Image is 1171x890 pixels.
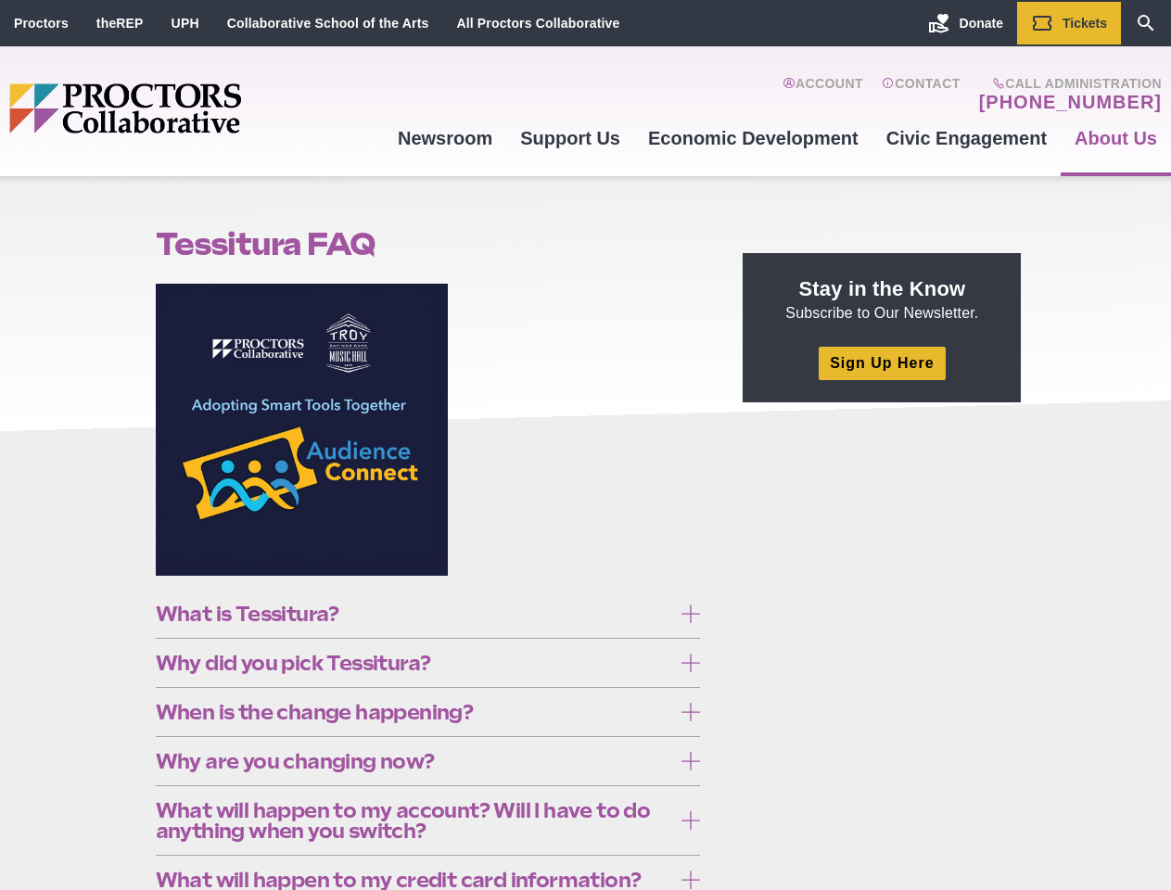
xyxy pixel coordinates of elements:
a: Donate [914,2,1017,44]
a: Economic Development [634,113,872,163]
p: Subscribe to Our Newsletter. [765,275,999,324]
a: Civic Engagement [872,113,1061,163]
a: theREP [96,16,144,31]
a: Contact [882,76,961,113]
span: What will happen to my credit card information? [156,870,672,890]
span: What will happen to my account? Will I have to do anything when you switch? [156,800,672,841]
strong: Stay in the Know [799,277,966,300]
span: When is the change happening? [156,702,672,722]
a: Support Us [506,113,634,163]
img: Proctors logo [9,83,384,133]
a: Collaborative School of the Arts [227,16,429,31]
h1: Tessitura FAQ [156,226,701,261]
a: Search [1121,2,1171,44]
span: Call Administration [974,76,1162,91]
a: All Proctors Collaborative [456,16,619,31]
iframe: Advertisement [743,425,1021,656]
a: Sign Up Here [819,347,945,379]
span: Why are you changing now? [156,751,672,771]
a: [PHONE_NUMBER] [979,91,1162,113]
a: Tickets [1017,2,1121,44]
a: About Us [1061,113,1171,163]
span: Why did you pick Tessitura? [156,653,672,673]
a: Proctors [14,16,69,31]
span: Tickets [1063,16,1107,31]
span: What is Tessitura? [156,604,672,624]
span: Donate [960,16,1003,31]
a: UPH [172,16,199,31]
a: Newsroom [384,113,506,163]
a: Account [783,76,863,113]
